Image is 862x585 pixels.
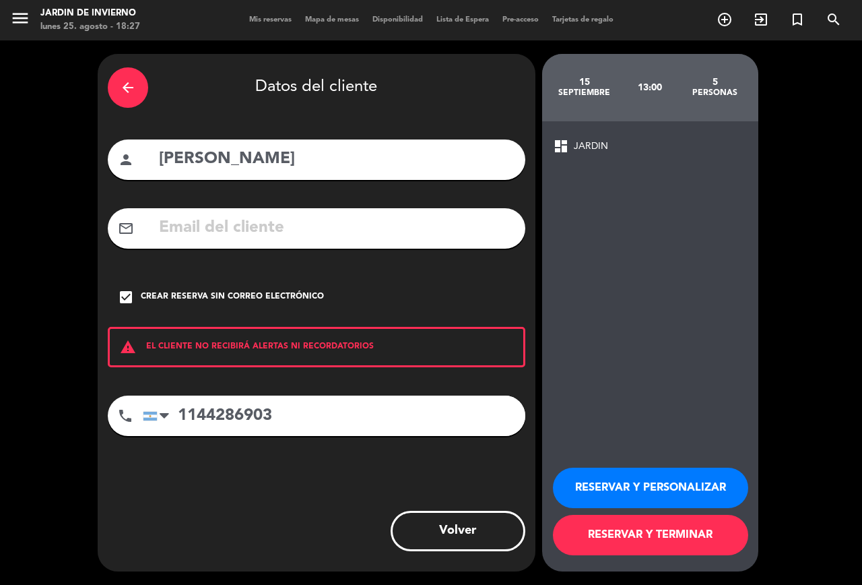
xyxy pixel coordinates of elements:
input: Nombre del cliente [158,146,515,173]
button: RESERVAR Y PERSONALIZAR [553,468,748,508]
div: 13:00 [617,64,682,111]
div: 5 [682,77,748,88]
i: warning [110,339,146,355]
i: turned_in_not [789,11,805,28]
div: JARDIN DE INVIERNO [40,7,140,20]
i: arrow_back [120,80,136,96]
i: search [826,11,842,28]
i: phone [117,408,133,424]
i: check_box [118,289,134,305]
span: Mis reservas [242,16,298,24]
input: Número de teléfono... [143,396,525,436]
div: lunes 25. agosto - 18:27 [40,20,140,34]
span: Pre-acceso [496,16,545,24]
span: dashboard [553,138,569,154]
button: menu [10,8,30,33]
button: Volver [391,511,525,551]
i: person [118,152,134,168]
i: add_circle_outline [717,11,733,28]
div: septiembre [552,88,618,98]
div: Argentina: +54 [143,396,174,435]
div: EL CLIENTE NO RECIBIRÁ ALERTAS NI RECORDATORIOS [108,327,525,367]
span: Lista de Espera [430,16,496,24]
input: Email del cliente [158,214,515,242]
button: RESERVAR Y TERMINAR [553,515,748,555]
i: menu [10,8,30,28]
span: JARDIN [574,139,608,154]
span: Mapa de mesas [298,16,366,24]
i: exit_to_app [753,11,769,28]
span: Tarjetas de regalo [545,16,620,24]
div: personas [682,88,748,98]
i: mail_outline [118,220,134,237]
div: Crear reserva sin correo electrónico [141,290,324,304]
span: Disponibilidad [366,16,430,24]
div: 15 [552,77,618,88]
div: Datos del cliente [108,64,525,111]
